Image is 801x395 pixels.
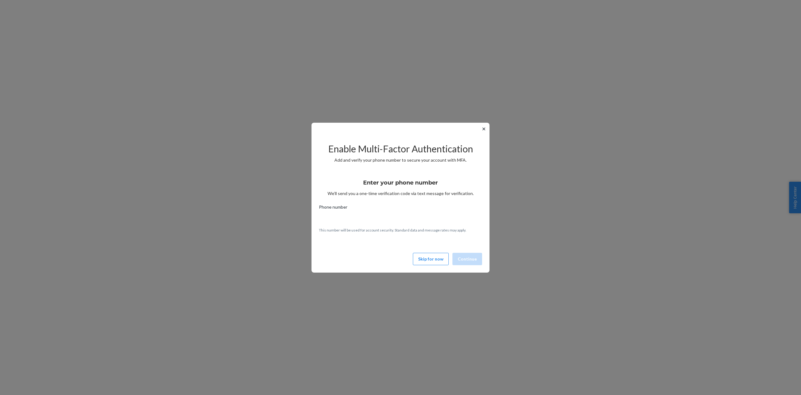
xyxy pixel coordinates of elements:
[452,253,482,265] button: Continue
[319,204,347,213] span: Phone number
[319,227,482,233] p: This number will be used for account security. Standard data and message rates may apply.
[319,144,482,154] h2: Enable Multi-Factor Authentication
[319,157,482,163] p: Add and verify your phone number to secure your account with MFA.
[319,174,482,197] div: We’ll send you a one-time verification code via text message for verification.
[363,179,438,187] h3: Enter your phone number
[481,125,487,133] button: ✕
[413,253,449,265] button: Skip for now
